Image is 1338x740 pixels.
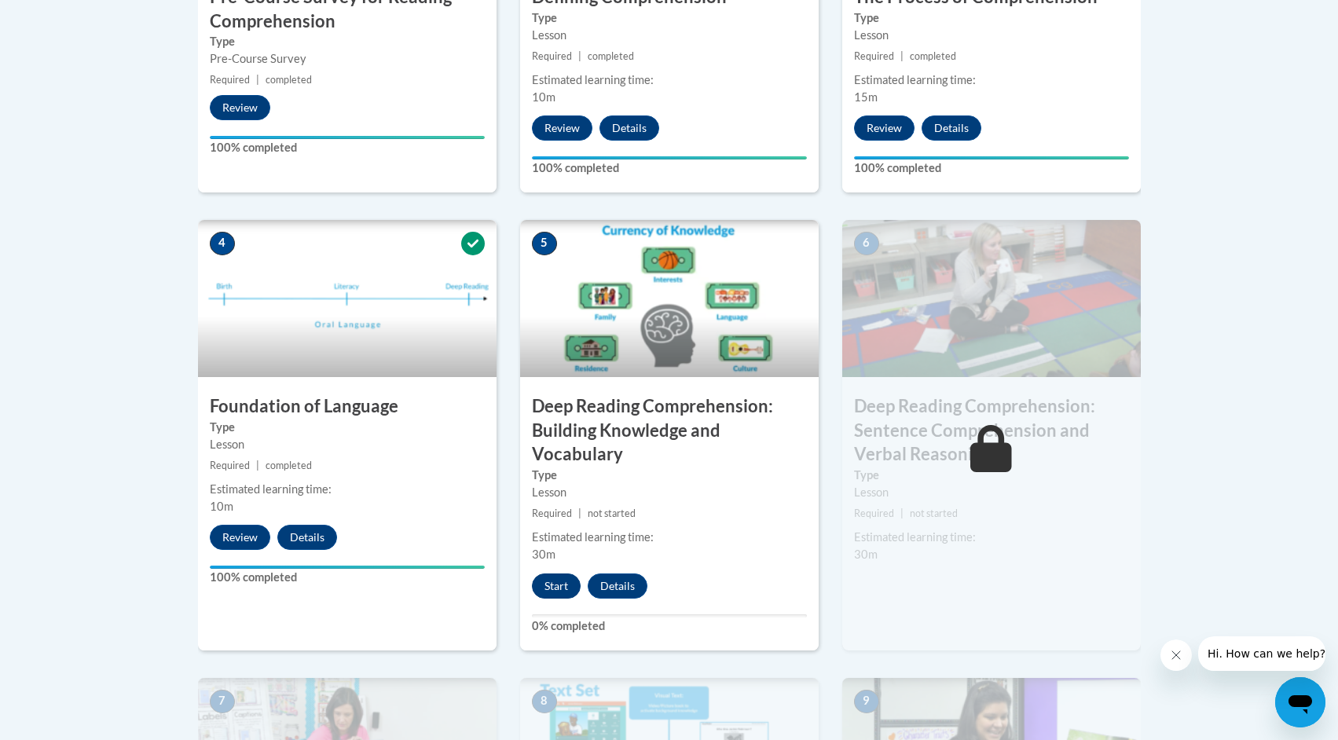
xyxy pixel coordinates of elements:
span: 7 [210,690,235,713]
div: Your progress [854,156,1129,159]
div: Estimated learning time: [532,71,807,89]
span: completed [266,74,312,86]
div: Your progress [210,566,485,569]
button: Start [532,573,581,599]
span: 6 [854,232,879,255]
iframe: Button to launch messaging window [1275,677,1325,727]
label: Type [532,467,807,484]
button: Review [854,115,915,141]
div: Estimated learning time: [532,529,807,546]
span: not started [910,507,958,519]
button: Review [210,95,270,120]
span: Required [854,507,894,519]
label: 100% completed [854,159,1129,177]
h3: Foundation of Language [198,394,497,419]
label: Type [210,419,485,436]
label: 100% completed [210,569,485,586]
button: Review [210,525,270,550]
div: Lesson [210,436,485,453]
span: | [900,507,904,519]
span: completed [588,50,634,62]
span: not started [588,507,636,519]
div: Lesson [532,484,807,501]
button: Details [599,115,659,141]
span: | [256,74,259,86]
span: Required [210,74,250,86]
span: 8 [532,690,557,713]
span: 15m [854,90,878,104]
label: 100% completed [210,139,485,156]
span: | [578,507,581,519]
span: Required [854,50,894,62]
button: Details [277,525,337,550]
span: | [256,460,259,471]
span: 4 [210,232,235,255]
img: Course Image [842,220,1141,377]
img: Course Image [198,220,497,377]
div: Your progress [210,136,485,139]
div: Your progress [532,156,807,159]
iframe: Message from company [1198,636,1325,671]
span: 9 [854,690,879,713]
span: 10m [210,500,233,513]
span: 30m [532,548,555,561]
h3: Deep Reading Comprehension: Sentence Comprehension and Verbal Reasoning [842,394,1141,467]
span: 10m [532,90,555,104]
label: Type [854,9,1129,27]
span: completed [910,50,956,62]
div: Lesson [854,27,1129,44]
span: 30m [854,548,878,561]
h3: Deep Reading Comprehension: Building Knowledge and Vocabulary [520,394,819,467]
button: Details [588,573,647,599]
label: Type [532,9,807,27]
span: Required [210,460,250,471]
label: 0% completed [532,617,807,635]
div: Pre-Course Survey [210,50,485,68]
span: | [900,50,904,62]
span: Required [532,507,572,519]
label: 100% completed [532,159,807,177]
span: | [578,50,581,62]
div: Estimated learning time: [210,481,485,498]
div: Lesson [532,27,807,44]
button: Review [532,115,592,141]
div: Estimated learning time: [854,529,1129,546]
div: Lesson [854,484,1129,501]
label: Type [210,33,485,50]
span: 5 [532,232,557,255]
label: Type [854,467,1129,484]
span: completed [266,460,312,471]
div: Estimated learning time: [854,71,1129,89]
span: Required [532,50,572,62]
iframe: Close message [1160,639,1192,671]
button: Details [922,115,981,141]
img: Course Image [520,220,819,377]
